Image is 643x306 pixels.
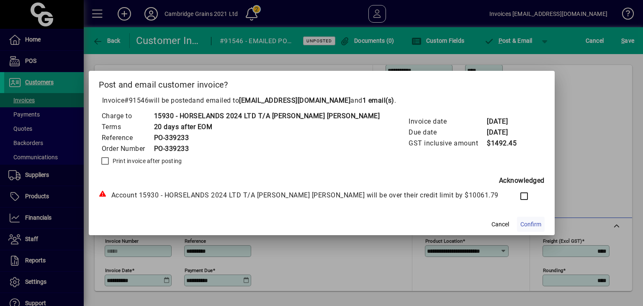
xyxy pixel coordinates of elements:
[408,127,486,138] td: Due date
[486,116,520,127] td: [DATE]
[520,220,541,229] span: Confirm
[408,116,486,127] td: Invoice date
[363,96,394,104] b: 1 email(s)
[99,190,503,200] div: Account 15930 - HORSELANDS 2024 LTD T/A [PERSON_NAME] [PERSON_NAME] will be over their credit lim...
[239,96,350,104] b: [EMAIL_ADDRESS][DOMAIN_NAME]
[154,132,380,143] td: PO-339233
[408,138,486,149] td: GST inclusive amount
[101,143,154,154] td: Order Number
[89,71,555,95] h2: Post and email customer invoice?
[124,96,149,104] span: #91546
[154,122,380,132] td: 20 days after EOM
[486,127,520,138] td: [DATE]
[192,96,394,104] span: and emailed to
[99,176,545,186] div: Acknowledged
[101,122,154,132] td: Terms
[486,138,520,149] td: $1492.45
[487,217,514,232] button: Cancel
[491,220,509,229] span: Cancel
[101,111,154,122] td: Charge to
[99,96,545,106] p: Invoice will be posted .
[350,96,394,104] span: and
[111,157,182,165] label: Print invoice after posting
[154,143,380,154] td: PO-339233
[517,217,545,232] button: Confirm
[154,111,380,122] td: 15930 - HORSELANDS 2024 LTD T/A [PERSON_NAME] [PERSON_NAME]
[101,132,154,143] td: Reference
